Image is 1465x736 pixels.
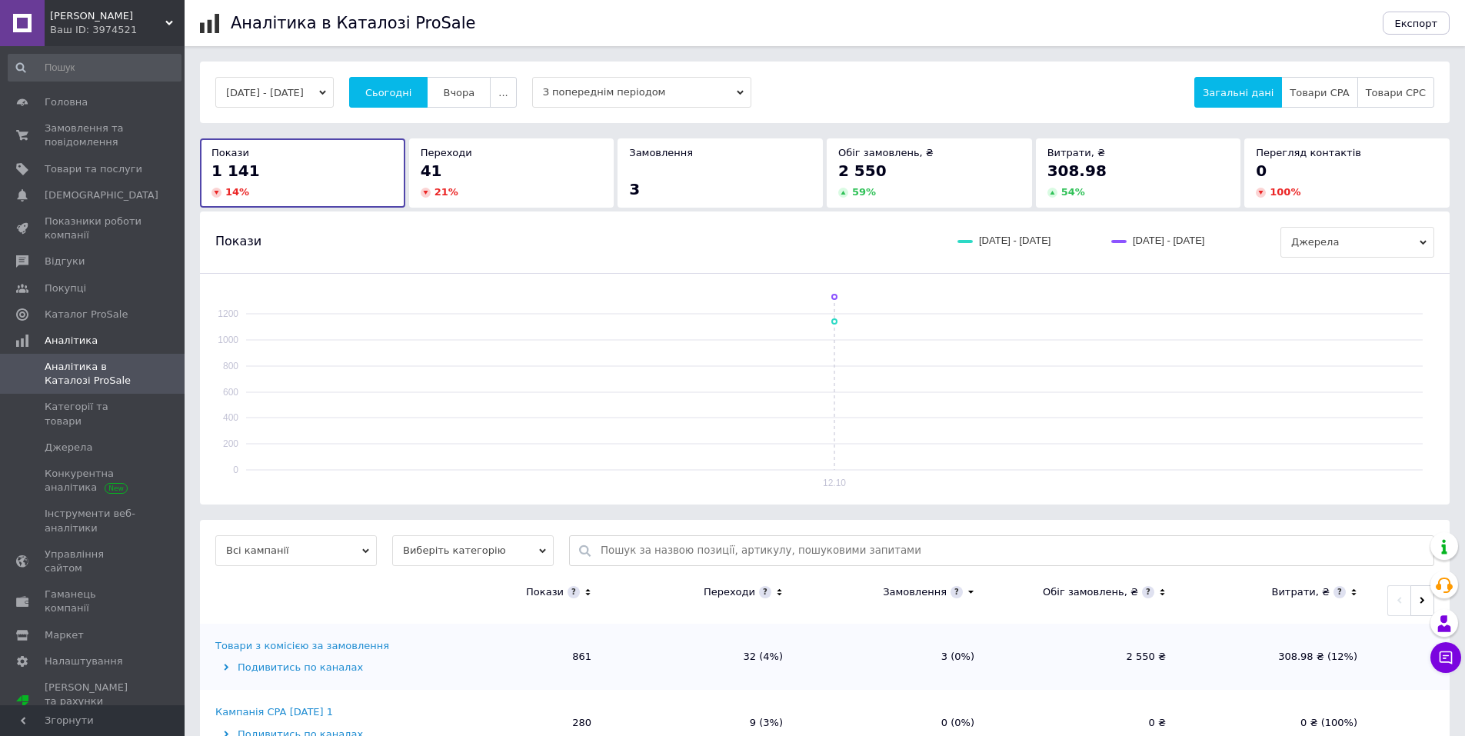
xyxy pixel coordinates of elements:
[1366,87,1426,98] span: Товари CPC
[45,255,85,268] span: Відгуки
[45,308,128,321] span: Каталог ProSale
[231,14,475,32] h1: Аналітика в Каталозі ProSale
[1357,77,1434,108] button: Товари CPC
[45,507,142,535] span: Інструменти веб-аналітики
[218,335,238,345] text: 1000
[435,186,458,198] span: 21 %
[215,661,411,674] div: Подивитись по каналах
[349,77,428,108] button: Сьогодні
[45,215,142,242] span: Показники роботи компанії
[1203,87,1274,98] span: Загальні дані
[1271,585,1330,599] div: Витрати, ₴
[1256,162,1267,180] span: 0
[45,334,98,348] span: Аналітика
[443,87,474,98] span: Вчора
[45,467,142,495] span: Конкурентна аналітика
[45,281,86,295] span: Покупці
[1043,585,1138,599] div: Обіг замовлень, ₴
[45,162,142,176] span: Товари та послуги
[45,360,142,388] span: Аналітика в Каталозі ProSale
[215,639,389,653] div: Товари з комісією за замовлення
[1061,186,1085,198] span: 54 %
[1047,162,1107,180] span: 308.98
[427,77,491,108] button: Вчора
[50,23,185,37] div: Ваш ID: 3974521
[798,624,990,690] td: 3 (0%)
[823,478,846,488] text: 12.10
[838,162,887,180] span: 2 550
[45,654,123,668] span: Налаштування
[526,585,564,599] div: Покази
[223,387,238,398] text: 600
[1281,77,1357,108] button: Товари CPA
[490,77,516,108] button: ...
[704,585,755,599] div: Переходи
[883,585,947,599] div: Замовлення
[990,624,1181,690] td: 2 550 ₴
[1430,642,1461,673] button: Чат з покупцем
[218,308,238,319] text: 1200
[45,588,142,615] span: Гаманець компанії
[415,624,607,690] td: 861
[1270,186,1300,198] span: 100 %
[532,77,751,108] span: З попереднім періодом
[1280,227,1434,258] span: Джерела
[365,87,412,98] span: Сьогодні
[629,147,693,158] span: Замовлення
[215,233,261,250] span: Покази
[225,186,249,198] span: 14 %
[1194,77,1282,108] button: Загальні дані
[1290,87,1349,98] span: Товари CPA
[838,147,934,158] span: Обіг замовлень, ₴
[45,441,92,455] span: Джерела
[233,465,238,475] text: 0
[1383,12,1450,35] button: Експорт
[215,77,334,108] button: [DATE] - [DATE]
[211,162,260,180] span: 1 141
[211,147,249,158] span: Покази
[45,188,158,202] span: [DEMOGRAPHIC_DATA]
[1181,624,1373,690] td: 308.98 ₴ (12%)
[1047,147,1106,158] span: Витрати, ₴
[392,535,554,566] span: Виберіть категорію
[629,180,640,198] span: 3
[215,705,333,719] div: Кампанія CPA [DATE] 1
[223,438,238,449] text: 200
[223,412,238,423] text: 400
[601,536,1426,565] input: Пошук за назвою позиції, артикулу, пошуковими запитами
[498,87,508,98] span: ...
[45,400,142,428] span: Категорії та товари
[45,95,88,109] span: Головна
[223,361,238,371] text: 800
[1256,147,1361,158] span: Перегляд контактів
[215,535,377,566] span: Всі кампанії
[8,54,181,82] input: Пошук
[852,186,876,198] span: 59 %
[421,147,472,158] span: Переходи
[45,548,142,575] span: Управління сайтом
[50,9,165,23] span: Alis Garage
[421,162,442,180] span: 41
[1395,18,1438,29] span: Експорт
[607,624,798,690] td: 32 (4%)
[45,628,84,642] span: Маркет
[45,681,142,723] span: [PERSON_NAME] та рахунки
[45,122,142,149] span: Замовлення та повідомлення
